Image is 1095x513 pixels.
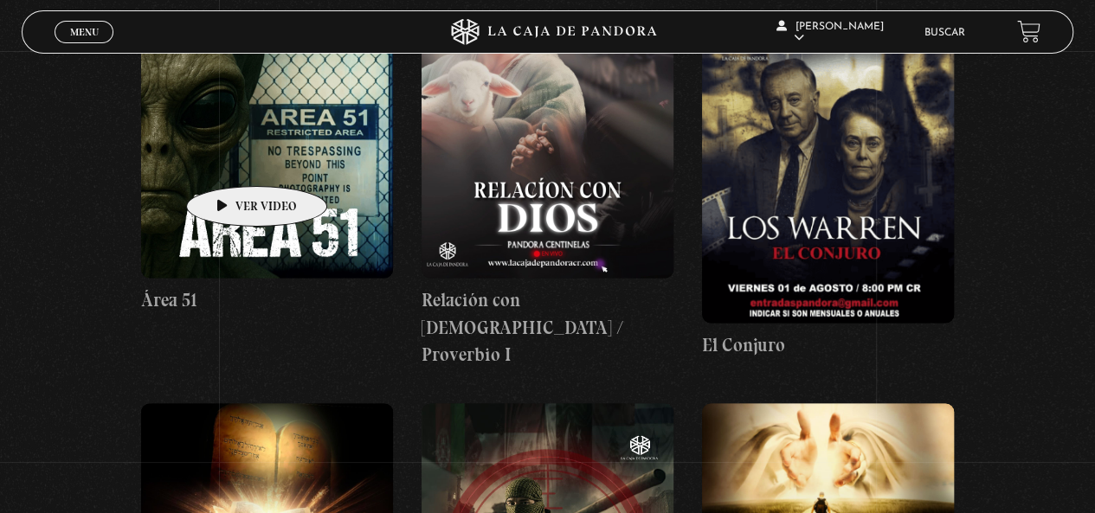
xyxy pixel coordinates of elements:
[141,286,393,314] h4: Área 51
[924,28,965,38] a: Buscar
[1017,20,1040,43] a: View your shopping cart
[776,22,884,43] span: [PERSON_NAME]
[70,27,99,37] span: Menu
[422,286,673,369] h4: Relación con [DEMOGRAPHIC_DATA] / Proverbio I
[422,26,673,369] a: Relación con [DEMOGRAPHIC_DATA] / Proverbio I
[64,42,105,54] span: Cerrar
[141,26,393,314] a: Área 51
[702,26,954,359] a: El Conjuro
[702,331,954,359] h4: El Conjuro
